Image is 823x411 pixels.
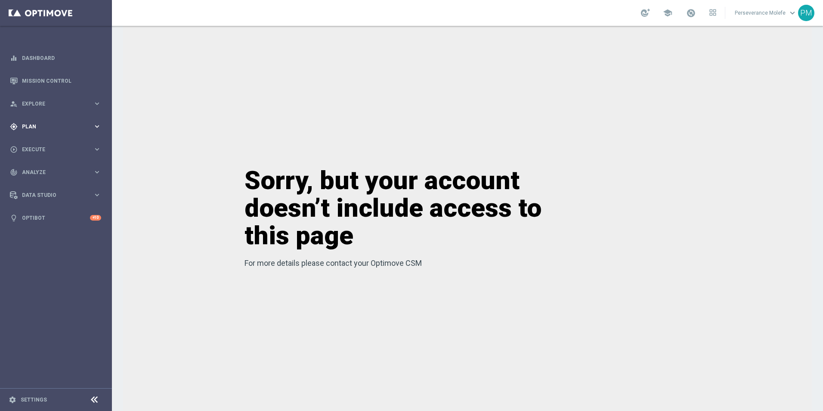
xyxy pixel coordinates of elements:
[22,124,93,129] span: Plan
[22,170,93,175] span: Analyze
[10,214,18,222] i: lightbulb
[21,397,47,402] a: Settings
[22,193,93,198] span: Data Studio
[9,396,16,404] i: settings
[22,101,93,106] span: Explore
[93,191,101,199] i: keyboard_arrow_right
[90,215,101,221] div: +10
[9,215,102,221] button: lightbulb Optibot +10
[10,123,93,131] div: Plan
[22,147,93,152] span: Execute
[10,54,18,62] i: equalizer
[10,206,101,229] div: Optibot
[10,123,18,131] i: gps_fixed
[10,168,18,176] i: track_changes
[9,169,102,176] button: track_changes Analyze keyboard_arrow_right
[10,100,18,108] i: person_search
[9,146,102,153] button: play_circle_outline Execute keyboard_arrow_right
[244,258,576,268] p: For more details please contact your Optimove CSM
[9,192,102,199] button: Data Studio keyboard_arrow_right
[663,8,672,18] span: school
[9,100,102,107] button: person_search Explore keyboard_arrow_right
[22,206,90,229] a: Optibot
[244,167,576,249] h1: Sorry, but your account doesn’t include access to this page
[10,168,93,176] div: Analyze
[9,78,102,84] button: Mission Control
[9,55,102,62] button: equalizer Dashboard
[10,191,93,199] div: Data Studio
[10,69,101,92] div: Mission Control
[10,100,93,108] div: Explore
[10,146,93,153] div: Execute
[93,122,101,131] i: keyboard_arrow_right
[10,146,18,153] i: play_circle_outline
[22,47,101,69] a: Dashboard
[9,123,102,130] button: gps_fixed Plan keyboard_arrow_right
[22,69,101,92] a: Mission Control
[93,100,101,108] i: keyboard_arrow_right
[788,8,797,18] span: keyboard_arrow_down
[734,6,798,19] a: Perseverance Molefekeyboard_arrow_down
[93,145,101,153] i: keyboard_arrow_right
[10,47,101,69] div: Dashboard
[93,168,101,176] i: keyboard_arrow_right
[798,5,814,21] div: PM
